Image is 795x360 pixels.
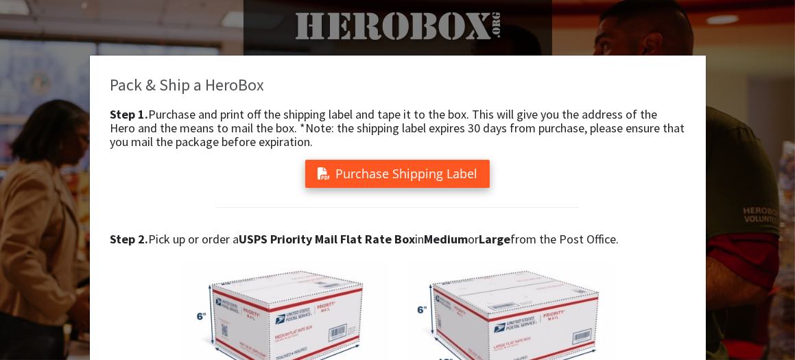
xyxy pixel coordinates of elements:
[110,231,149,247] b: Step 2.
[305,160,490,188] button: Purchase Shipping Label
[239,231,416,247] b: USPS Priority Mail Flat Rate Box
[479,231,511,247] b: Large
[110,108,685,148] h4: Purchase and print off the shipping label and tape it to the box. This will give you the address ...
[110,76,685,94] h3: Pack & Ship a HeroBox
[425,231,468,247] b: Medium
[110,232,685,246] h4: Pick up or order a in or from the Post Office.
[110,106,149,122] b: Step 1.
